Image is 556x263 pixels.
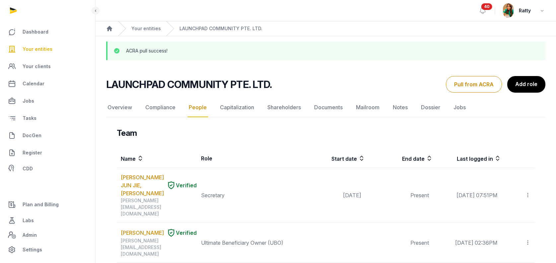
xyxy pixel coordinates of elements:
[433,149,501,168] th: Last logged in
[23,62,51,70] span: Your clients
[117,128,137,138] h3: Team
[197,149,298,168] th: Role
[391,98,409,117] a: Notes
[23,201,59,209] span: Plan and Billing
[23,231,37,239] span: Admin
[410,192,429,199] span: Present
[219,98,255,117] a: Capitalization
[126,47,168,54] p: ACRA pull success!
[23,45,52,53] span: Your entities
[298,149,365,168] th: Start date
[187,98,208,117] a: People
[455,239,497,246] span: [DATE] 02:36PM
[5,41,90,57] a: Your entities
[176,229,197,237] span: Verified
[410,239,429,246] span: Present
[456,192,497,199] span: [DATE] 07:51PM
[5,58,90,74] a: Your clients
[5,242,90,258] a: Settings
[5,24,90,40] a: Dashboard
[96,21,556,36] nav: Breadcrumb
[5,145,90,161] a: Register
[23,97,34,105] span: Jobs
[5,110,90,126] a: Tasks
[106,78,272,90] h2: LAUNCHPAD COMMUNITY PTE. LTD.
[365,149,433,168] th: End date
[176,181,197,189] span: Verified
[266,98,302,117] a: Shareholders
[5,76,90,92] a: Calendar
[5,197,90,213] a: Plan and Billing
[507,76,545,93] a: Add role
[23,149,42,157] span: Register
[23,246,42,254] span: Settings
[420,98,442,117] a: Dossier
[5,213,90,228] a: Labs
[106,98,545,117] nav: Tabs
[23,131,41,139] span: DocGen
[121,173,164,197] a: [PERSON_NAME] JUN JIE, [PERSON_NAME]
[121,197,197,217] div: [PERSON_NAME][EMAIL_ADDRESS][DOMAIN_NAME]
[23,28,48,36] span: Dashboard
[5,228,90,242] a: Admin
[197,223,298,263] td: Ultimate Beneficiary Owner (UBO)
[117,149,197,168] th: Name
[446,76,502,93] button: Pull from ACRA
[5,93,90,109] a: Jobs
[121,229,164,237] a: [PERSON_NAME]
[131,25,161,32] a: Your entities
[298,168,365,223] td: [DATE]
[179,25,262,32] a: LAUNCHPAD COMMUNITY PTE. LTD.
[23,80,44,88] span: Calendar
[197,168,298,223] td: Secretary
[144,98,177,117] a: Compliance
[106,98,133,117] a: Overview
[23,114,36,122] span: Tasks
[5,162,90,175] a: CDD
[503,3,514,18] img: avatar
[313,98,344,117] a: Documents
[355,98,381,117] a: Mailroom
[23,165,33,173] span: CDD
[452,98,467,117] a: Jobs
[121,237,197,257] div: [PERSON_NAME][EMAIL_ADDRESS][DOMAIN_NAME]
[23,217,34,224] span: Labs
[481,3,492,10] span: 40
[5,128,90,143] a: DocGen
[519,7,531,15] span: Ratty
